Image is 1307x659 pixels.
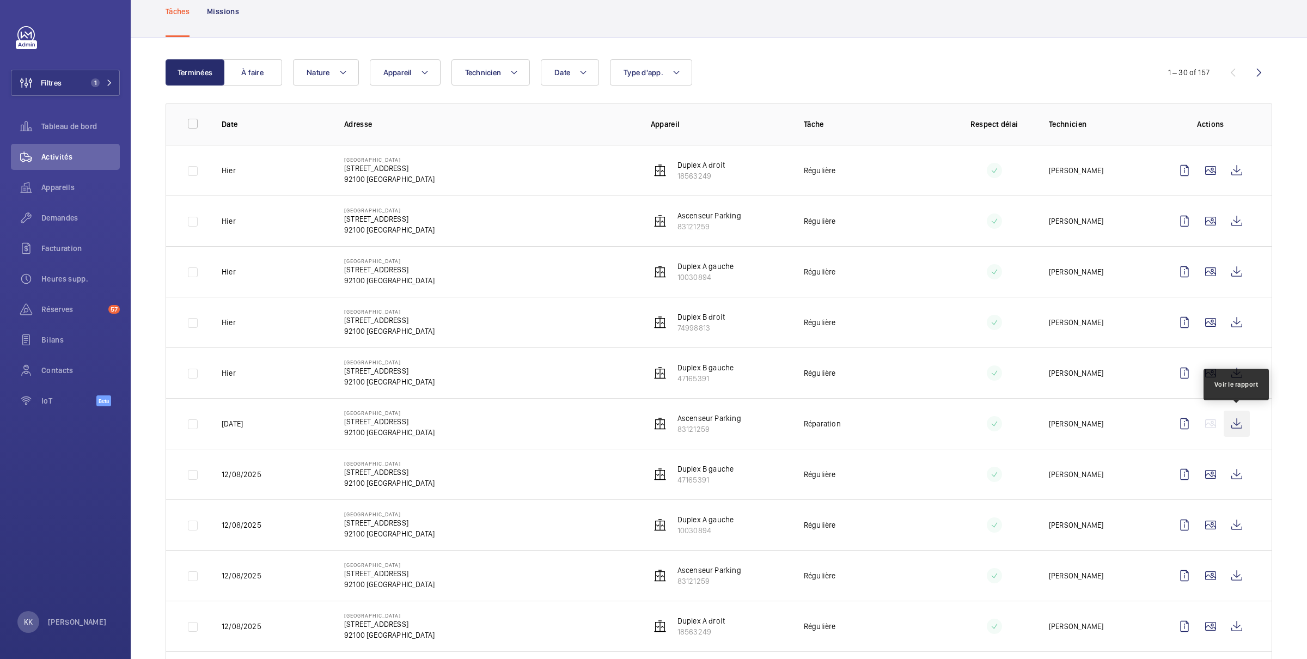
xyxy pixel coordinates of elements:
[451,59,530,86] button: Technicien
[344,416,435,427] p: [STREET_ADDRESS]
[1049,317,1103,328] p: [PERSON_NAME]
[344,365,435,376] p: [STREET_ADDRESS]
[344,511,435,517] p: [GEOGRAPHIC_DATA]
[344,619,435,630] p: [STREET_ADDRESS]
[344,213,435,224] p: [STREET_ADDRESS]
[383,68,412,77] span: Appareil
[24,617,33,627] p: KK
[344,467,435,478] p: [STREET_ADDRESS]
[41,273,120,284] span: Heures supp.
[1049,520,1103,530] p: [PERSON_NAME]
[677,221,741,232] p: 83121259
[344,460,435,467] p: [GEOGRAPHIC_DATA]
[541,59,599,86] button: Date
[344,410,435,416] p: [GEOGRAPHIC_DATA]
[804,570,836,581] p: Régulière
[653,316,667,329] img: elevator.svg
[41,182,120,193] span: Appareils
[677,525,734,536] p: 10030894
[677,463,734,474] p: Duplex B gauche
[653,215,667,228] img: elevator.svg
[344,258,435,264] p: [GEOGRAPHIC_DATA]
[677,615,725,626] p: Duplex A droit
[307,68,330,77] span: Nature
[344,359,435,365] p: [GEOGRAPHIC_DATA]
[804,520,836,530] p: Régulière
[804,418,841,429] p: Réparation
[677,474,734,485] p: 47165391
[48,617,107,627] p: [PERSON_NAME]
[344,119,633,130] p: Adresse
[804,119,939,130] p: Tâche
[91,78,100,87] span: 1
[344,308,435,315] p: [GEOGRAPHIC_DATA]
[344,528,435,539] p: 92100 [GEOGRAPHIC_DATA]
[222,266,236,277] p: Hier
[554,68,570,77] span: Date
[677,626,725,637] p: 18563249
[207,6,239,17] p: Missions
[96,395,111,406] span: Beta
[804,216,836,227] p: Régulière
[344,612,435,619] p: [GEOGRAPHIC_DATA]
[677,576,741,587] p: 83121259
[677,424,741,435] p: 83121259
[222,165,236,176] p: Hier
[344,630,435,640] p: 92100 [GEOGRAPHIC_DATA]
[344,163,435,174] p: [STREET_ADDRESS]
[344,207,435,213] p: [GEOGRAPHIC_DATA]
[344,478,435,489] p: 92100 [GEOGRAPHIC_DATA]
[222,469,261,480] p: 12/08/2025
[344,517,435,528] p: [STREET_ADDRESS]
[344,174,435,185] p: 92100 [GEOGRAPHIC_DATA]
[1168,67,1210,78] div: 1 – 30 of 157
[166,59,224,86] button: Terminées
[677,322,725,333] p: 74998813
[465,68,502,77] span: Technicien
[653,518,667,532] img: elevator.svg
[957,119,1031,130] p: Respect délai
[804,165,836,176] p: Régulière
[41,365,120,376] span: Contacts
[222,317,236,328] p: Hier
[222,119,327,130] p: Date
[677,565,741,576] p: Ascenseur Parking
[677,160,725,170] p: Duplex A droit
[677,170,725,181] p: 18563249
[677,261,734,272] p: Duplex A gauche
[222,418,243,429] p: [DATE]
[651,119,786,130] p: Appareil
[653,468,667,481] img: elevator.svg
[344,264,435,275] p: [STREET_ADDRESS]
[1049,368,1103,379] p: [PERSON_NAME]
[222,520,261,530] p: 12/08/2025
[1049,266,1103,277] p: [PERSON_NAME]
[223,59,282,86] button: À faire
[677,373,734,384] p: 47165391
[677,272,734,283] p: 10030894
[344,315,435,326] p: [STREET_ADDRESS]
[677,413,741,424] p: Ascenseur Parking
[370,59,441,86] button: Appareil
[41,151,120,162] span: Activités
[1049,418,1103,429] p: [PERSON_NAME]
[677,210,741,221] p: Ascenseur Parking
[677,514,734,525] p: Duplex A gauche
[344,156,435,163] p: [GEOGRAPHIC_DATA]
[1049,570,1103,581] p: [PERSON_NAME]
[610,59,692,86] button: Type d'app.
[41,395,96,406] span: IoT
[344,579,435,590] p: 92100 [GEOGRAPHIC_DATA]
[653,164,667,177] img: elevator.svg
[1049,216,1103,227] p: [PERSON_NAME]
[1049,469,1103,480] p: [PERSON_NAME]
[653,620,667,633] img: elevator.svg
[1049,119,1154,130] p: Technicien
[653,367,667,380] img: elevator.svg
[108,305,120,314] span: 57
[804,621,836,632] p: Régulière
[804,317,836,328] p: Régulière
[222,368,236,379] p: Hier
[41,121,120,132] span: Tableau de bord
[41,334,120,345] span: Bilans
